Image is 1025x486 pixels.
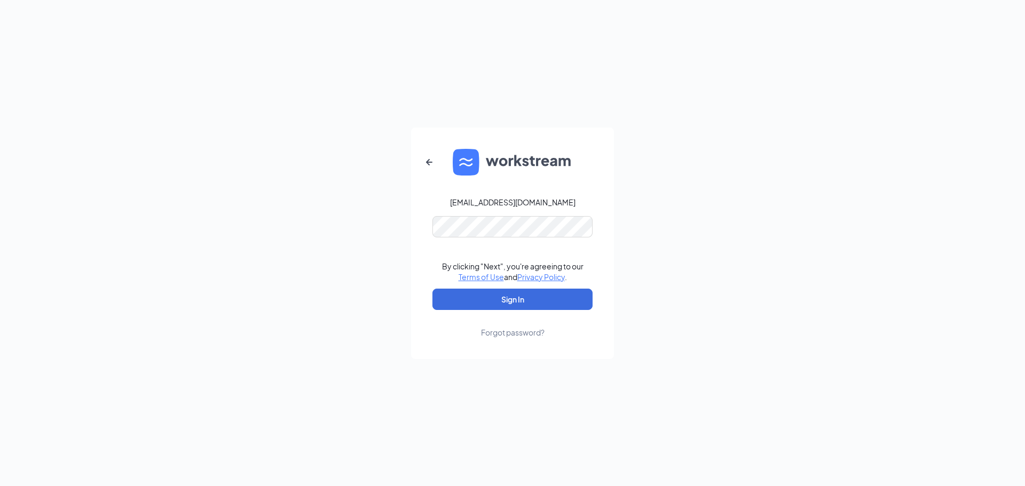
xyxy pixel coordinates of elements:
[517,272,565,282] a: Privacy Policy
[459,272,504,282] a: Terms of Use
[442,261,584,282] div: By clicking "Next", you're agreeing to our and .
[450,197,575,208] div: [EMAIL_ADDRESS][DOMAIN_NAME]
[423,156,436,169] svg: ArrowLeftNew
[453,149,572,176] img: WS logo and Workstream text
[432,289,593,310] button: Sign In
[416,149,442,175] button: ArrowLeftNew
[481,327,545,338] div: Forgot password?
[481,310,545,338] a: Forgot password?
